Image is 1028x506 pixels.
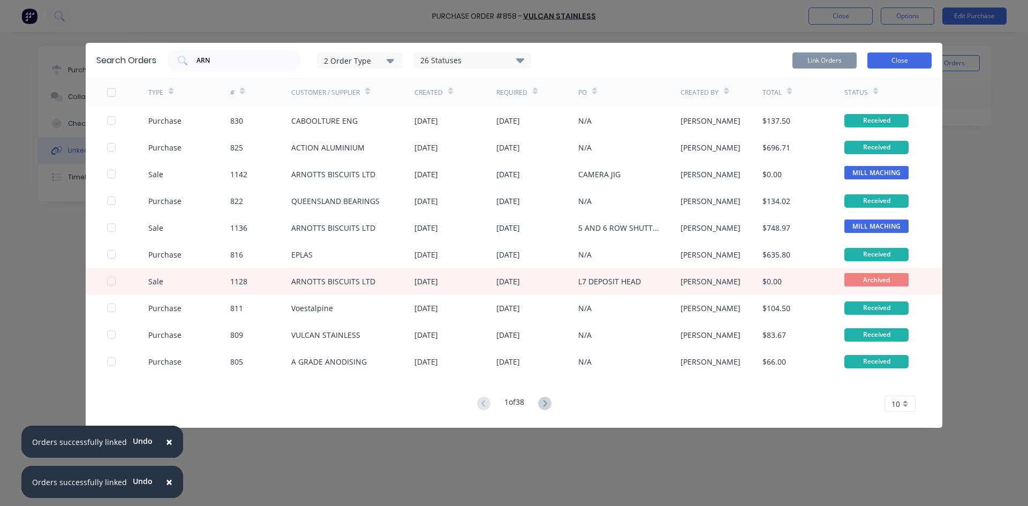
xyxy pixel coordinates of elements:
[496,88,527,97] div: Required
[414,142,438,153] div: [DATE]
[844,194,909,208] div: Received
[230,329,243,341] div: 809
[414,115,438,126] div: [DATE]
[578,115,592,126] div: N/A
[578,142,592,153] div: N/A
[681,276,740,287] div: [PERSON_NAME]
[762,88,782,97] div: Total
[681,115,740,126] div: [PERSON_NAME]
[148,115,182,126] div: Purchase
[844,166,909,179] span: MILL MACHING
[681,329,740,341] div: [PERSON_NAME]
[681,195,740,207] div: [PERSON_NAME]
[127,433,158,449] button: Undo
[230,88,235,97] div: #
[681,356,740,367] div: [PERSON_NAME]
[414,88,443,97] div: Created
[496,222,520,233] div: [DATE]
[155,429,183,455] button: Close
[578,249,592,260] div: N/A
[414,276,438,287] div: [DATE]
[681,222,740,233] div: [PERSON_NAME]
[230,276,247,287] div: 1128
[496,169,520,180] div: [DATE]
[148,88,163,97] div: TYPE
[148,276,163,287] div: Sale
[891,398,900,410] span: 10
[291,276,375,287] div: ARNOTTS BISCUITS LTD
[496,276,520,287] div: [DATE]
[762,222,790,233] div: $748.97
[148,169,163,180] div: Sale
[230,303,243,314] div: 811
[578,329,592,341] div: N/A
[414,169,438,180] div: [DATE]
[291,142,365,153] div: ACTION ALUMINIUM
[166,434,172,449] span: ×
[681,88,719,97] div: Created By
[414,222,438,233] div: [DATE]
[681,169,740,180] div: [PERSON_NAME]
[762,169,782,180] div: $0.00
[844,301,909,315] div: Received
[867,52,932,69] button: Close
[155,469,183,495] button: Close
[681,303,740,314] div: [PERSON_NAME]
[578,356,592,367] div: N/A
[414,55,531,66] div: 26 Statuses
[230,115,243,126] div: 830
[844,114,909,127] div: Received
[291,249,313,260] div: EPLAS
[578,169,621,180] div: CAMERA JIG
[148,356,182,367] div: Purchase
[496,195,520,207] div: [DATE]
[578,303,592,314] div: N/A
[844,355,909,368] div: Received
[504,396,524,412] div: 1 of 38
[762,249,790,260] div: $635.80
[127,473,158,489] button: Undo
[414,303,438,314] div: [DATE]
[230,356,243,367] div: 805
[230,249,243,260] div: 816
[792,52,857,69] button: Link Orders
[496,303,520,314] div: [DATE]
[496,356,520,367] div: [DATE]
[230,169,247,180] div: 1142
[291,356,367,367] div: A GRADE ANODISING
[414,249,438,260] div: [DATE]
[317,52,403,69] button: 2 Order Type
[681,249,740,260] div: [PERSON_NAME]
[762,276,782,287] div: $0.00
[844,328,909,342] div: Received
[148,142,182,153] div: Purchase
[844,141,909,154] div: Received
[148,303,182,314] div: Purchase
[291,195,380,207] div: QUEENSLAND BEARINGS
[166,474,172,489] span: ×
[230,195,243,207] div: 822
[844,220,909,233] span: MILL MACHING
[414,356,438,367] div: [DATE]
[291,169,375,180] div: ARNOTTS BISCUITS LTD
[578,195,592,207] div: N/A
[324,55,396,66] div: 2 Order Type
[762,329,786,341] div: $83.67
[148,222,163,233] div: Sale
[96,54,156,67] div: Search Orders
[148,249,182,260] div: Purchase
[32,477,127,488] div: Orders successfully linked
[496,329,520,341] div: [DATE]
[762,142,790,153] div: $696.71
[762,303,790,314] div: $104.50
[148,329,182,341] div: Purchase
[414,195,438,207] div: [DATE]
[578,276,641,287] div: L7 DEPOSIT HEAD
[195,55,284,66] input: Search orders...
[578,88,587,97] div: PO
[291,329,360,341] div: VULCAN STAINLESS
[762,115,790,126] div: $137.50
[578,222,659,233] div: 5 AND 6 ROW SHUTTLE
[496,142,520,153] div: [DATE]
[681,142,740,153] div: [PERSON_NAME]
